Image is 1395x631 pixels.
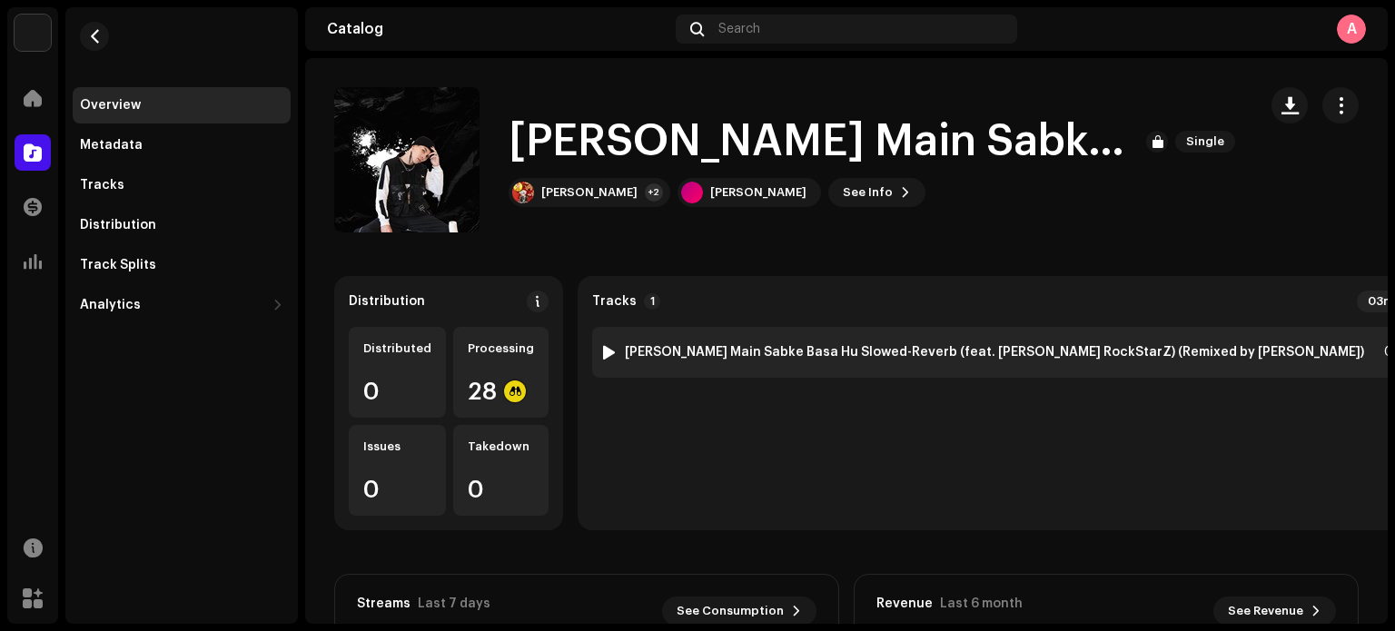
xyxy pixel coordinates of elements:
div: Overview [80,98,141,113]
re-m-nav-item: Distribution [73,207,291,243]
div: [PERSON_NAME] [710,185,806,200]
div: Last 7 days [418,596,490,611]
button: See Info [828,178,925,207]
strong: Tracks [592,294,637,309]
span: Single [1175,131,1235,153]
span: See Info [843,174,893,211]
div: Distribution [80,218,156,232]
re-m-nav-item: Metadata [73,127,291,163]
div: Metadata [80,138,143,153]
div: Analytics [80,298,141,312]
p-badge: 1 [644,293,660,310]
div: Track Splits [80,258,156,272]
strong: [PERSON_NAME] Main Sabke Basa Hu Slowed-Reverb (feat. [PERSON_NAME] RockStarZ) (Remixed by [PERSO... [625,345,1364,360]
span: Search [718,22,760,36]
button: See Consumption [662,596,816,626]
div: Last 6 month [940,596,1023,611]
re-m-nav-item: Tracks [73,167,291,203]
div: [PERSON_NAME] [541,185,638,200]
div: Distributed [363,341,431,356]
span: See Revenue [1228,593,1303,629]
span: See Consumption [677,593,784,629]
re-m-nav-item: Overview [73,87,291,123]
div: Tracks [80,178,124,192]
img: 33004b37-325d-4a8b-b51f-c12e9b964943 [15,15,51,51]
div: Issues [363,439,431,454]
button: See Revenue [1213,596,1336,626]
div: Distribution [349,294,425,309]
div: Processing [468,341,534,356]
div: Revenue [876,596,933,611]
re-m-nav-item: Track Splits [73,247,291,283]
re-m-nav-dropdown: Analytics [73,287,291,323]
div: Takedown [468,439,534,454]
div: A [1337,15,1366,44]
div: Catalog [327,22,668,36]
img: 58b84144-a7ed-4eed-93fe-83b439b1d7ac [512,182,534,203]
h1: [PERSON_NAME] Main Sabke Basa Hu Slowed-Reverb [509,113,1132,171]
div: +2 [645,183,663,202]
div: Streams [357,596,411,611]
